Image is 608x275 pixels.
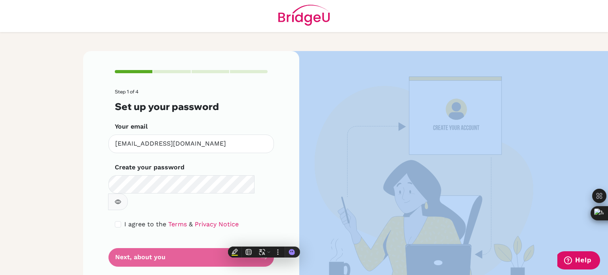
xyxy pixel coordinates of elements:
[124,220,166,228] span: I agree to the
[195,220,239,228] a: Privacy Notice
[557,251,600,271] iframe: Opens a widget where you can find more information
[108,135,274,153] input: Insert your email*
[115,163,184,172] label: Create your password
[168,220,187,228] a: Terms
[115,101,268,112] h3: Set up your password
[115,122,148,131] label: Your email
[115,89,139,95] span: Step 1 of 4
[189,220,193,228] span: &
